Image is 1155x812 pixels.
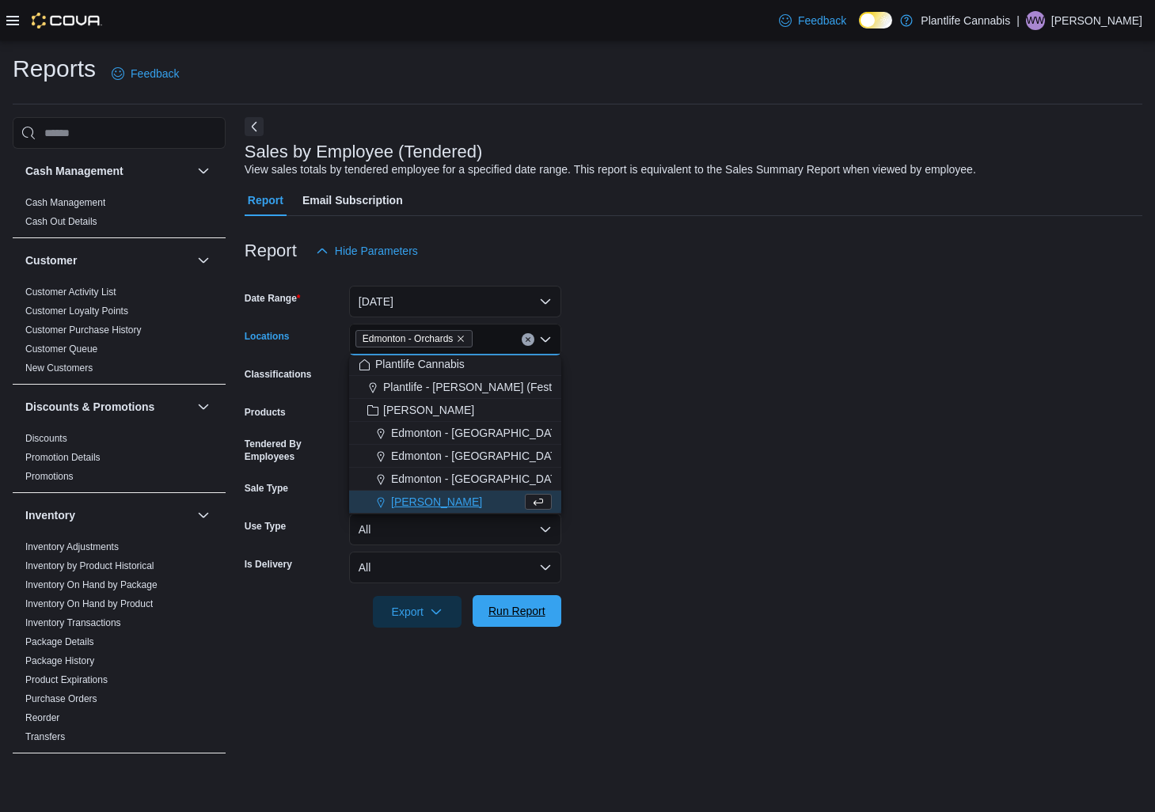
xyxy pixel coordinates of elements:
[1051,11,1142,30] p: [PERSON_NAME]
[194,161,213,180] button: Cash Management
[194,506,213,525] button: Inventory
[245,558,292,571] label: Is Delivery
[25,617,121,629] span: Inventory Transactions
[25,598,153,609] a: Inventory On Hand by Product
[25,343,97,355] span: Customer Queue
[391,494,482,510] span: [PERSON_NAME]
[245,117,264,136] button: Next
[25,196,105,209] span: Cash Management
[194,397,213,416] button: Discounts & Promotions
[382,596,452,628] span: Export
[25,305,128,317] a: Customer Loyalty Points
[194,251,213,270] button: Customer
[13,193,226,237] div: Cash Management
[25,215,97,228] span: Cash Out Details
[349,468,561,491] button: Edmonton - [GEOGRAPHIC_DATA]
[383,402,474,418] span: [PERSON_NAME]
[25,692,97,705] span: Purchase Orders
[349,445,561,468] button: Edmonton - [GEOGRAPHIC_DATA]
[25,598,153,610] span: Inventory On Hand by Product
[391,425,567,441] span: Edmonton - [GEOGRAPHIC_DATA]
[25,674,108,685] a: Product Expirations
[25,362,93,374] span: New Customers
[349,353,561,376] button: Plantlife Cannabis
[25,541,119,552] a: Inventory Adjustments
[25,636,94,648] span: Package Details
[375,356,465,372] span: Plantlife Cannabis
[25,305,128,317] span: Customer Loyalty Points
[13,283,226,384] div: Customer
[25,674,108,686] span: Product Expirations
[539,333,552,346] button: Close list of options
[25,655,94,666] a: Package History
[25,432,67,445] span: Discounts
[25,617,121,628] a: Inventory Transactions
[245,368,312,381] label: Classifications
[302,184,403,216] span: Email Subscription
[25,252,77,268] h3: Customer
[25,399,191,415] button: Discounts & Promotions
[25,693,97,704] a: Purchase Orders
[245,330,290,343] label: Locations
[13,53,96,85] h1: Reports
[25,507,191,523] button: Inventory
[25,451,101,464] span: Promotion Details
[25,452,101,463] a: Promotion Details
[391,471,567,487] span: Edmonton - [GEOGRAPHIC_DATA]
[25,399,154,415] h3: Discounts & Promotions
[25,286,116,298] a: Customer Activity List
[25,731,65,742] a: Transfers
[473,595,561,627] button: Run Report
[245,438,343,463] label: Tendered By Employees
[25,711,59,724] span: Reorder
[25,655,94,667] span: Package History
[859,28,860,29] span: Dark Mode
[335,243,418,259] span: Hide Parameters
[25,712,59,723] a: Reorder
[245,241,297,260] h3: Report
[349,422,561,445] button: Edmonton - [GEOGRAPHIC_DATA]
[25,197,105,208] a: Cash Management
[13,537,226,753] div: Inventory
[245,161,976,178] div: View sales totals by tendered employee for a specified date range. This report is equivalent to t...
[798,13,846,28] span: Feedback
[25,324,142,336] span: Customer Purchase History
[349,376,561,399] button: Plantlife - [PERSON_NAME] (Festival)
[105,58,185,89] a: Feedback
[25,216,97,227] a: Cash Out Details
[25,636,94,647] a: Package Details
[245,292,301,305] label: Date Range
[25,560,154,572] span: Inventory by Product Historical
[25,730,65,743] span: Transfers
[349,491,561,514] button: [PERSON_NAME]
[488,603,545,619] span: Run Report
[349,286,561,317] button: [DATE]
[349,514,561,545] button: All
[25,579,158,590] a: Inventory On Hand by Package
[25,560,154,571] a: Inventory by Product Historical
[456,334,465,343] button: Remove Edmonton - Orchards from selection in this group
[921,11,1010,30] p: Plantlife Cannabis
[25,507,75,523] h3: Inventory
[245,520,286,533] label: Use Type
[383,379,572,395] span: Plantlife - [PERSON_NAME] (Festival)
[1026,11,1045,30] div: William White
[1016,11,1020,30] p: |
[25,362,93,374] a: New Customers
[25,433,67,444] a: Discounts
[25,324,142,336] a: Customer Purchase History
[355,330,473,347] span: Edmonton - Orchards
[25,470,74,483] span: Promotions
[391,448,567,464] span: Edmonton - [GEOGRAPHIC_DATA]
[245,406,286,419] label: Products
[373,596,462,628] button: Export
[13,429,226,492] div: Discounts & Promotions
[245,142,483,161] h3: Sales by Employee (Tendered)
[245,482,288,495] label: Sale Type
[859,12,892,28] input: Dark Mode
[349,399,561,422] button: [PERSON_NAME]
[25,343,97,355] a: Customer Queue
[248,184,283,216] span: Report
[25,163,191,179] button: Cash Management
